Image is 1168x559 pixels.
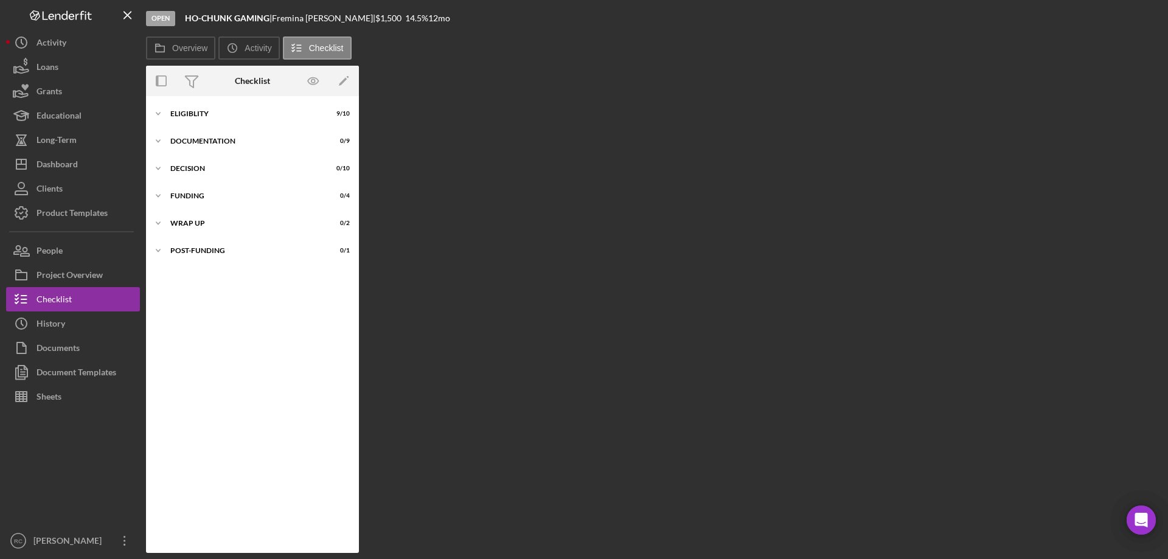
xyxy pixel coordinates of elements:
[36,336,80,363] div: Documents
[328,110,350,117] div: 9 / 10
[272,13,375,23] div: Fremina [PERSON_NAME] |
[328,247,350,254] div: 0 / 1
[30,529,109,556] div: [PERSON_NAME]
[6,336,140,360] button: Documents
[245,43,271,53] label: Activity
[6,79,140,103] button: Grants
[36,311,65,339] div: History
[6,201,140,225] button: Product Templates
[170,165,319,172] div: Decision
[6,360,140,384] button: Document Templates
[428,13,450,23] div: 12 mo
[185,13,269,23] b: HO-CHUNK GAMING
[36,201,108,228] div: Product Templates
[405,13,428,23] div: 14.5 %
[36,152,78,179] div: Dashboard
[36,79,62,106] div: Grants
[36,30,66,58] div: Activity
[283,36,352,60] button: Checklist
[146,36,215,60] button: Overview
[36,263,103,290] div: Project Overview
[6,263,140,287] button: Project Overview
[170,192,319,200] div: Funding
[6,384,140,409] button: Sheets
[6,55,140,79] button: Loans
[6,529,140,553] button: RC[PERSON_NAME]
[185,13,272,23] div: |
[328,220,350,227] div: 0 / 2
[309,43,344,53] label: Checklist
[6,287,140,311] button: Checklist
[6,128,140,152] button: Long-Term
[375,13,401,23] span: $1,500
[6,311,140,336] button: History
[36,55,58,82] div: Loans
[170,137,319,145] div: Documentation
[235,76,270,86] div: Checklist
[36,384,61,412] div: Sheets
[6,152,140,176] button: Dashboard
[170,110,319,117] div: Eligiblity
[14,538,23,544] text: RC
[170,220,319,227] div: Wrap up
[36,176,63,204] div: Clients
[36,128,77,155] div: Long-Term
[170,247,319,254] div: Post-Funding
[328,137,350,145] div: 0 / 9
[6,238,140,263] button: People
[36,238,63,266] div: People
[146,11,175,26] div: Open
[1127,505,1156,535] div: Open Intercom Messenger
[36,103,82,131] div: Educational
[6,103,140,128] button: Educational
[328,192,350,200] div: 0 / 4
[328,165,350,172] div: 0 / 10
[6,176,140,201] button: Clients
[36,287,72,314] div: Checklist
[6,30,140,55] button: Activity
[172,43,207,53] label: Overview
[36,360,116,387] div: Document Templates
[218,36,279,60] button: Activity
